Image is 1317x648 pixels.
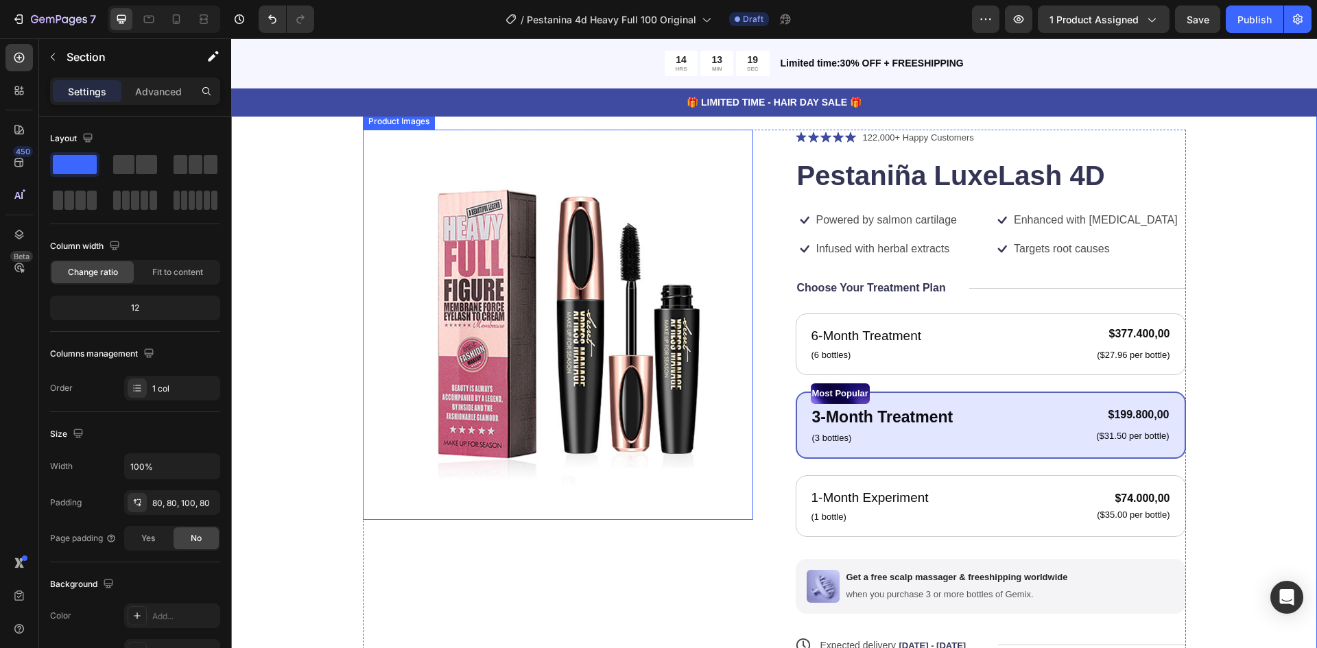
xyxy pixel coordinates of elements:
p: Settings [68,84,106,99]
p: 122,000+ Happy Customers [632,93,743,106]
p: Enhanced with [MEDICAL_DATA] [783,175,947,189]
span: Save [1187,14,1209,25]
p: ($35.00 per bottle) [866,471,938,483]
p: Most Popular [581,346,637,364]
span: No [191,532,202,544]
div: 80, 80, 100, 80 [152,497,217,509]
div: 12 [53,298,217,317]
div: Order [50,382,73,394]
div: $74.000,00 [864,451,940,470]
div: Background [50,575,117,594]
span: 1 product assigned [1049,12,1139,27]
div: 450 [13,146,33,157]
button: 1 product assigned [1038,5,1170,33]
p: (6 bottles) [580,310,691,324]
div: Open Intercom Messenger [1270,581,1303,614]
span: [DATE] - [DATE] [667,602,735,612]
input: Auto [125,454,219,479]
img: gempages_572977883597767571-bfbae859-f589-4075-ae3d-842bf1a0edfb.png [576,531,608,564]
p: Section [67,49,179,65]
span: Expected delivery [589,601,665,612]
p: ($27.96 per bottle) [866,311,938,323]
p: ($31.50 per bottle) [865,392,938,404]
p: when you purchase 3 or more bottles of Gemix. [615,551,837,562]
p: 6-Month Treatment [580,288,691,308]
p: (1 bottle) [580,472,698,485]
p: Choose Your Treatment Plan [566,243,715,257]
p: Advanced [135,84,182,99]
span: Pestanina 4d Heavy Full 100 Original [527,12,696,27]
p: 3-Month Treatment [581,367,722,391]
h1: Pestaniña LuxeLash 4D [565,118,955,156]
iframe: Design area [231,38,1317,648]
div: Page padding [50,532,117,544]
div: Layout [50,130,96,148]
p: (3 bottles) [581,393,722,407]
button: 7 [5,5,102,33]
button: Publish [1226,5,1283,33]
div: Padding [50,496,82,509]
div: Publish [1237,12,1272,27]
div: Column width [50,237,123,256]
div: Columns management [50,345,157,363]
div: 1 col [152,383,217,395]
div: Width [50,460,73,472]
p: 1-Month Experiment [580,450,698,470]
span: Fit to content [152,266,203,278]
button: Save [1175,5,1220,33]
p: Get a free scalp massager & freeshipping worldwide [615,533,837,545]
div: Add... [152,610,217,623]
div: $377.400,00 [864,287,940,304]
div: Size [50,425,86,444]
span: Change ratio [68,266,118,278]
p: Powered by salmon cartilage [585,175,726,189]
div: Undo/Redo [259,5,314,33]
p: Infused with herbal extracts [585,204,719,218]
div: Color [50,610,71,622]
p: 7 [90,11,96,27]
p: Targets root causes [783,204,879,218]
div: Beta [10,251,33,262]
span: Yes [141,532,155,544]
span: Draft [743,13,763,25]
div: $199.800,00 [864,368,939,385]
span: / [521,12,524,27]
